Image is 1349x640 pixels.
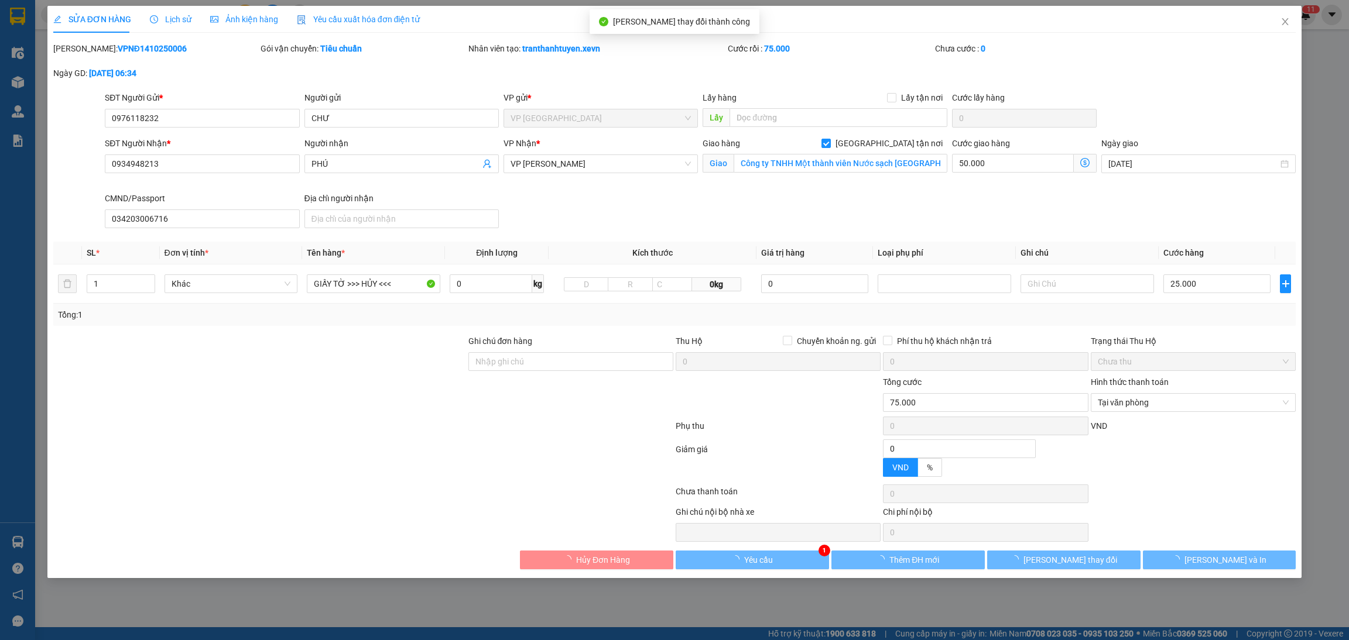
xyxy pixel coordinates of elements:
[730,108,947,127] input: Dọc đường
[304,192,499,205] div: Địa chỉ người nhận
[1098,394,1289,411] span: Tại văn phòng
[304,91,499,104] div: Người gửi
[482,159,492,168] span: user-add
[476,248,518,257] span: Định lượng
[831,137,947,150] span: [GEOGRAPHIC_DATA] tận nơi
[1080,158,1090,167] span: dollar-circle
[676,336,703,346] span: Thu Hộ
[320,44,362,53] b: Tiêu chuẩn
[927,463,933,472] span: %
[58,274,77,293] button: delete
[831,550,985,569] button: Thêm ĐH mới
[118,44,187,53] b: VPNĐ1410250006
[652,277,693,291] input: C
[692,277,741,291] span: 0kg
[1091,335,1296,347] div: Trạng thái Thu Hộ
[1021,274,1154,293] input: Ghi Chú
[468,352,673,371] input: Ghi chú đơn hàng
[703,108,730,127] span: Lấy
[105,192,299,205] div: CMND/Passport
[1101,139,1138,148] label: Ngày giao
[504,139,536,148] span: VP Nhận
[105,137,299,150] div: SĐT Người Nhận
[468,42,725,55] div: Nhân viên tạo:
[613,17,750,26] span: [PERSON_NAME] thay đổi thành công
[210,15,278,24] span: Ảnh kiện hàng
[1098,353,1289,370] span: Chưa thu
[150,15,158,23] span: clock-circle
[1143,550,1296,569] button: [PERSON_NAME] và In
[883,505,1088,523] div: Chi phí nội bộ
[172,275,291,293] span: Khác
[889,553,939,566] span: Thêm ĐH mới
[676,550,829,569] button: Yêu cầu
[304,137,499,150] div: Người nhận
[1280,279,1290,288] span: plus
[297,15,306,25] img: icon
[53,15,61,23] span: edit
[1108,157,1278,170] input: Ngày giao
[731,555,744,563] span: loading
[632,248,673,257] span: Kích thước
[873,242,1016,264] th: Loại phụ phí
[532,274,544,293] span: kg
[1011,555,1023,563] span: loading
[53,67,258,80] div: Ngày GD:
[1172,555,1184,563] span: loading
[703,154,734,173] span: Giao
[307,248,345,257] span: Tên hàng
[935,42,1140,55] div: Chưa cước :
[952,139,1010,148] label: Cước giao hàng
[674,443,882,482] div: Giảm giá
[952,93,1005,102] label: Cước lấy hàng
[981,44,985,53] b: 0
[761,248,804,257] span: Giá trị hàng
[1280,274,1291,293] button: plus
[952,109,1097,128] input: Cước lấy hàng
[261,42,465,55] div: Gói vận chuyển:
[307,274,440,293] input: VD: Bàn, Ghế
[599,17,608,26] span: check-circle
[511,109,691,127] span: VP Nam Định
[563,555,576,563] span: loading
[53,15,131,24] span: SỬA ĐƠN HÀNG
[1016,242,1159,264] th: Ghi chú
[883,377,922,387] span: Tổng cước
[150,15,191,24] span: Lịch sử
[58,308,521,321] div: Tổng: 1
[892,463,909,472] span: VND
[734,154,947,173] input: Giao tận nơi
[304,209,499,228] input: Địa chỉ của người nhận
[511,155,691,173] span: VP Lê Duẩn
[764,44,790,53] b: 75.000
[468,336,533,346] label: Ghi chú đơn hàng
[896,91,947,104] span: Lấy tận nơi
[952,154,1074,173] input: Cước giao hàng
[728,42,933,55] div: Cước rồi :
[165,248,208,257] span: Đơn vị tính
[87,248,96,257] span: SL
[53,42,258,55] div: [PERSON_NAME]:
[876,555,889,563] span: loading
[564,277,608,291] input: D
[608,277,652,291] input: R
[819,545,830,556] div: 1
[792,335,881,347] span: Chuyển khoản ng. gửi
[105,91,299,104] div: SĐT Người Gửi
[744,553,773,566] span: Yêu cầu
[1163,248,1204,257] span: Cước hàng
[89,68,136,78] b: [DATE] 06:34
[987,550,1141,569] button: [PERSON_NAME] thay đổi
[1091,421,1107,431] span: VND
[297,15,420,24] span: Yêu cầu xuất hóa đơn điện tử
[520,550,673,569] button: Hủy Đơn Hàng
[1269,6,1302,39] button: Close
[703,93,737,102] span: Lấy hàng
[1091,377,1169,387] label: Hình thức thanh toán
[676,505,881,523] div: Ghi chú nội bộ nhà xe
[522,44,600,53] b: tranthanhtuyen.xevn
[674,419,882,440] div: Phụ thu
[210,15,218,23] span: picture
[504,91,698,104] div: VP gửi
[1280,17,1290,26] span: close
